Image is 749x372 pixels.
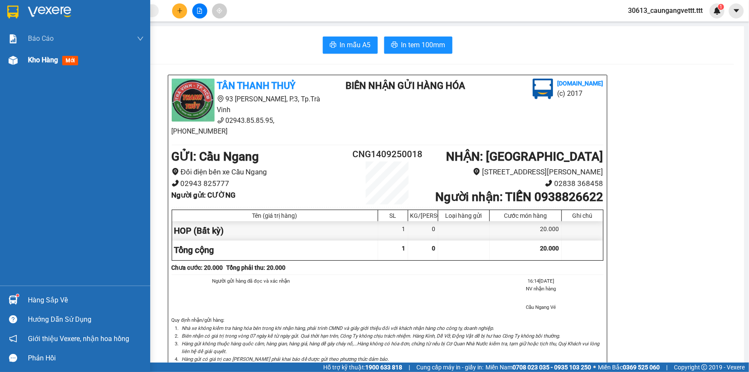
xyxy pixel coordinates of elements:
span: phone [545,180,552,187]
b: Chưa cước : 20.000 [172,264,223,271]
b: NHẬN : [GEOGRAPHIC_DATA] [446,149,603,164]
div: 0 [408,221,438,241]
button: aim [212,3,227,18]
span: CC : [55,56,67,65]
li: [STREET_ADDRESS][PERSON_NAME] [423,166,603,178]
div: HOP (Bất kỳ) [172,221,378,241]
button: caret-down [729,3,744,18]
img: warehouse-icon [9,296,18,305]
span: printer [330,41,337,49]
span: | [409,363,410,372]
li: NV nhận hàng [479,285,603,293]
i: Hàng gửi có giá trị cao [PERSON_NAME] phải khai báo để được gửi theo phương thức đảm bảo. [182,356,389,362]
span: notification [9,335,17,343]
li: 02943.85.85.95, [PHONE_NUMBER] [172,115,331,137]
b: Tổng phải thu: 20.000 [227,264,286,271]
span: mới [62,56,78,65]
i: Biên nhận có giá trị trong vòng 07 ngày kể từ ngày gửi. Quá thời hạn trên, Công Ty không chịu trá... [182,333,561,339]
div: Tên (giá trị hàng) [174,212,376,219]
sup: 1 [16,294,19,297]
img: logo.jpg [533,79,553,99]
span: Tổng cộng [174,245,214,255]
h2: CNG1409250018 [352,147,424,162]
div: Phản hồi [28,352,144,365]
img: logo-vxr [7,6,18,18]
span: Báo cáo [28,33,54,44]
span: Hỗ trợ kỹ thuật: [323,363,402,372]
b: BIÊN NHẬN GỬI HÀNG HÓA [346,80,465,91]
b: TÂN THANH THUỶ [217,80,296,91]
li: 93 [PERSON_NAME], P.3, Tp.Trà Vinh [172,94,331,115]
span: Kho hàng [28,56,58,64]
li: 02838 368458 [423,178,603,189]
span: Nhận: [56,7,76,16]
span: copyright [701,364,707,370]
i: Nhà xe không kiểm tra hàng hóa bên trong khi nhận hàng, phải trình CMND và giấy giới thiệu đối vớ... [182,325,494,331]
div: Cước món hàng [492,212,559,219]
span: 30613_caungangvettt.ttt [621,5,710,16]
img: logo.jpg [172,79,215,122]
b: GỬI : Cầu Ngang [172,149,259,164]
span: environment [473,168,480,175]
i: Hàng gửi không thuộc hàng quốc cấm, hàng gian, hàng giả, hàng dễ gây cháy nổ,...Hàng không có hóa... [182,341,599,354]
div: CƯỜNG [7,28,50,38]
span: 1 [402,245,406,252]
button: printerIn mẫu A5 [323,37,378,54]
span: file-add [197,8,203,14]
img: warehouse-icon [9,56,18,65]
span: phone [217,117,224,124]
li: Cầu Ngang Vé [479,303,603,311]
b: Người nhận : TIẾN 0938826622 [435,190,603,204]
span: 20.000 [540,245,559,252]
span: question-circle [9,315,17,323]
span: message [9,354,17,362]
div: TIẾN [56,27,143,37]
li: Đối điện bến xe Cầu Ngang [172,166,352,178]
strong: 1900 633 818 [365,364,402,371]
button: printerIn tem 100mm [384,37,452,54]
sup: 1 [718,4,724,10]
img: solution-icon [9,34,18,43]
span: | [666,363,667,372]
span: Cung cấp máy in - giấy in: [416,363,483,372]
li: (c) 2017 [558,88,603,99]
div: Hướng dẫn sử dụng [28,313,144,326]
span: ⚪️ [593,366,596,369]
img: icon-new-feature [713,7,721,15]
span: Giới thiệu Vexere, nhận hoa hồng [28,333,129,344]
b: [DOMAIN_NAME] [558,80,603,87]
span: environment [217,95,224,102]
strong: 0708 023 035 - 0935 103 250 [512,364,591,371]
span: caret-down [733,7,740,15]
div: Ghi chú [564,212,601,219]
strong: 0369 525 060 [623,364,660,371]
li: 16:14[DATE] [479,277,603,285]
span: aim [216,8,222,14]
div: 1 [378,221,408,241]
span: Miền Bắc [598,363,660,372]
button: plus [172,3,187,18]
span: 1 [719,4,722,10]
b: Người gửi : CƯỜNG [172,191,236,199]
div: SL [380,212,406,219]
span: plus [177,8,183,14]
span: phone [172,180,179,187]
div: 0938826622 [56,37,143,49]
div: 20.000 [55,54,144,66]
span: Gửi: [7,8,21,17]
div: KG/[PERSON_NAME] [410,212,436,219]
div: Hàng sắp về [28,294,144,307]
li: 02943 825777 [172,178,352,189]
button: file-add [192,3,207,18]
span: printer [391,41,398,49]
div: Cầu Ngang [7,7,50,28]
span: In tem 100mm [401,40,446,50]
div: 20.000 [490,221,562,241]
span: down [137,35,144,42]
span: environment [172,168,179,175]
span: In mẫu A5 [340,40,371,50]
span: 0 [432,245,436,252]
li: Người gửi hàng đã đọc và xác nhận [189,277,313,285]
span: Miền Nam [485,363,591,372]
div: [GEOGRAPHIC_DATA] [56,7,143,27]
